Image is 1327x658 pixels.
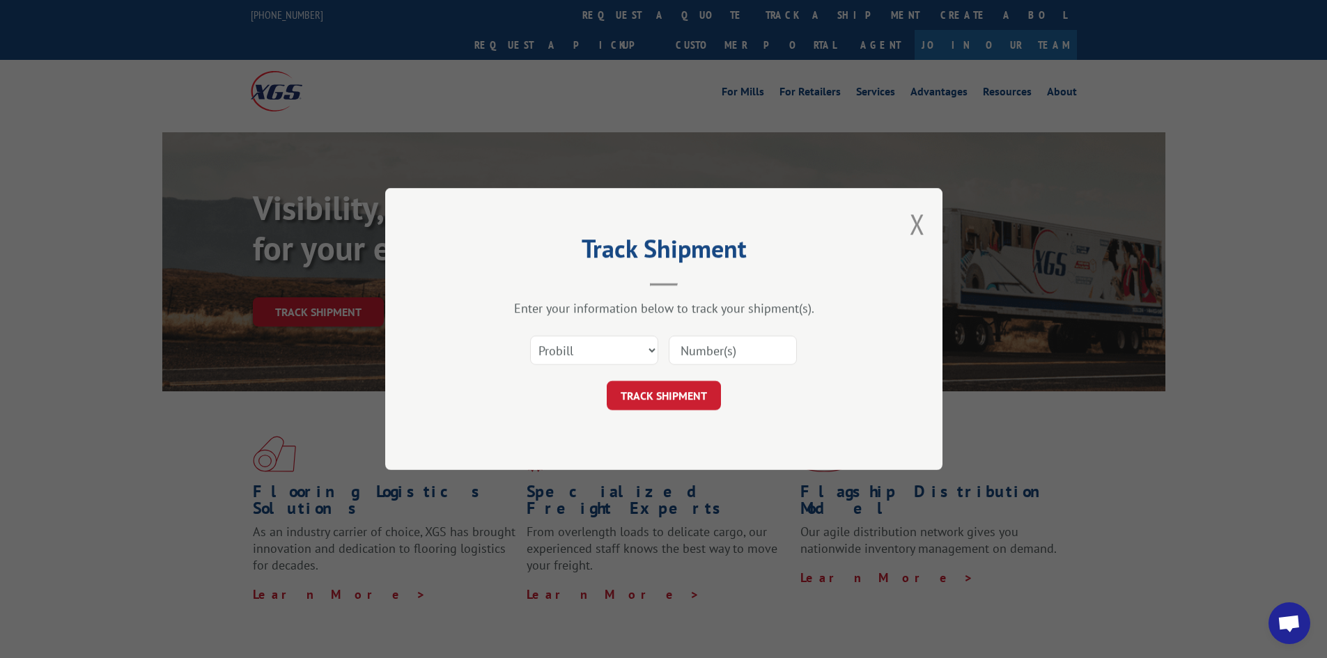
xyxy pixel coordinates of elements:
div: Enter your information below to track your shipment(s). [455,300,873,316]
input: Number(s) [669,336,797,365]
h2: Track Shipment [455,239,873,265]
div: Open chat [1268,602,1310,644]
button: TRACK SHIPMENT [607,381,721,410]
button: Close modal [910,205,925,242]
